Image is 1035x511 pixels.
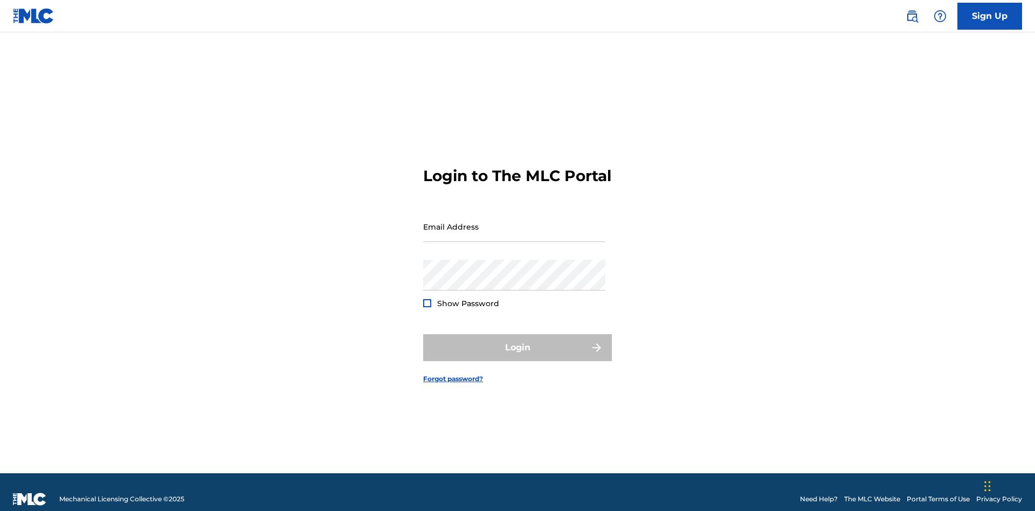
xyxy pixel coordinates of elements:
[901,5,923,27] a: Public Search
[423,167,611,185] h3: Login to The MLC Portal
[907,494,970,504] a: Portal Terms of Use
[437,299,499,308] span: Show Password
[59,494,184,504] span: Mechanical Licensing Collective © 2025
[984,470,991,502] div: Drag
[957,3,1022,30] a: Sign Up
[906,10,919,23] img: search
[800,494,838,504] a: Need Help?
[13,493,46,506] img: logo
[844,494,900,504] a: The MLC Website
[929,5,951,27] div: Help
[423,374,483,384] a: Forgot password?
[934,10,947,23] img: help
[13,8,54,24] img: MLC Logo
[981,459,1035,511] iframe: Chat Widget
[976,494,1022,504] a: Privacy Policy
